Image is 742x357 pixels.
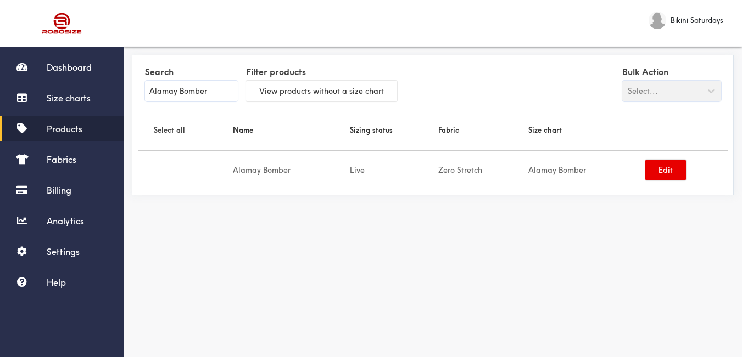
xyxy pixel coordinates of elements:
button: Edit [645,160,686,180]
span: Settings [47,246,80,257]
label: Select all [154,124,185,136]
span: Fabrics [47,154,76,165]
td: Live [348,150,437,189]
a: Alamay Bomber [528,165,586,175]
span: Bikini Saturdays [671,14,723,26]
label: Search [145,64,238,81]
th: Sizing status [348,110,437,151]
span: Help [47,277,66,288]
img: Bikini Saturdays [649,12,666,29]
td: Zero Stretch [437,150,527,189]
span: Billing [47,185,71,196]
span: Products [47,123,82,134]
label: Bulk Action [622,64,721,81]
th: Name [231,110,348,151]
label: Filter products [246,64,397,81]
img: Robosize [21,8,103,38]
td: Alamay Bomber [231,150,348,189]
th: Size chart [527,110,644,151]
span: Dashboard [47,62,92,73]
input: Name, vendor [145,81,238,101]
span: Size charts [47,93,91,104]
th: Fabric [437,110,527,151]
button: View products without a size chart [246,81,397,101]
span: Analytics [47,216,84,226]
